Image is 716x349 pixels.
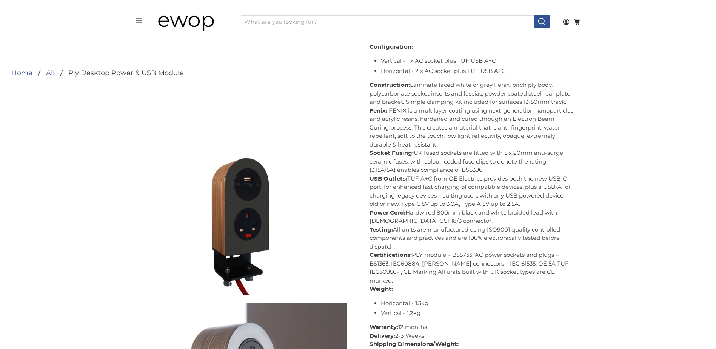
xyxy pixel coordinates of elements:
[370,209,405,216] strong: Power Cord:
[370,323,573,349] p: 12 months 2-3 Weeks
[370,323,398,330] strong: Warranty:
[46,69,55,76] a: All
[381,299,573,308] li: Horizontal - 1.3kg
[370,251,412,258] strong: Certifications:
[370,226,393,233] strong: Testing:
[55,69,184,76] li: Ply Desktop Power & USB Module
[143,91,347,295] a: OE Electrics Office Grey Fenix Ply Desktop Power & USB Module
[370,107,387,114] strong: Fenix:
[370,175,407,182] strong: USB Outlets:
[381,309,573,318] li: Vertical - 1.2kg
[370,285,393,292] strong: Weight:
[11,69,32,76] a: Home
[370,81,410,88] strong: Construction:
[370,332,395,339] strong: Delivery:
[370,149,414,156] strong: Socket Fusing:
[381,57,573,65] li: Vertical - 1 x AC socket plus TUF USB A+C
[381,67,573,76] li: Horizontal - 2 x AC socket plus TUF USB A+C
[241,15,534,28] input: What are you looking for?
[370,340,459,347] strong: Shipping Dimensions/Weight:
[370,107,573,148] span: FENIX is a multilayer coating using next-generation nanoparticles and acrylic resins, hardened an...
[370,43,413,50] strong: Configuration:
[370,81,573,293] p: Laminate faced white or grey Fenix, birch ply body, polycarbonate socket inserts and fascias, pow...
[11,69,184,76] nav: breadcrumbs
